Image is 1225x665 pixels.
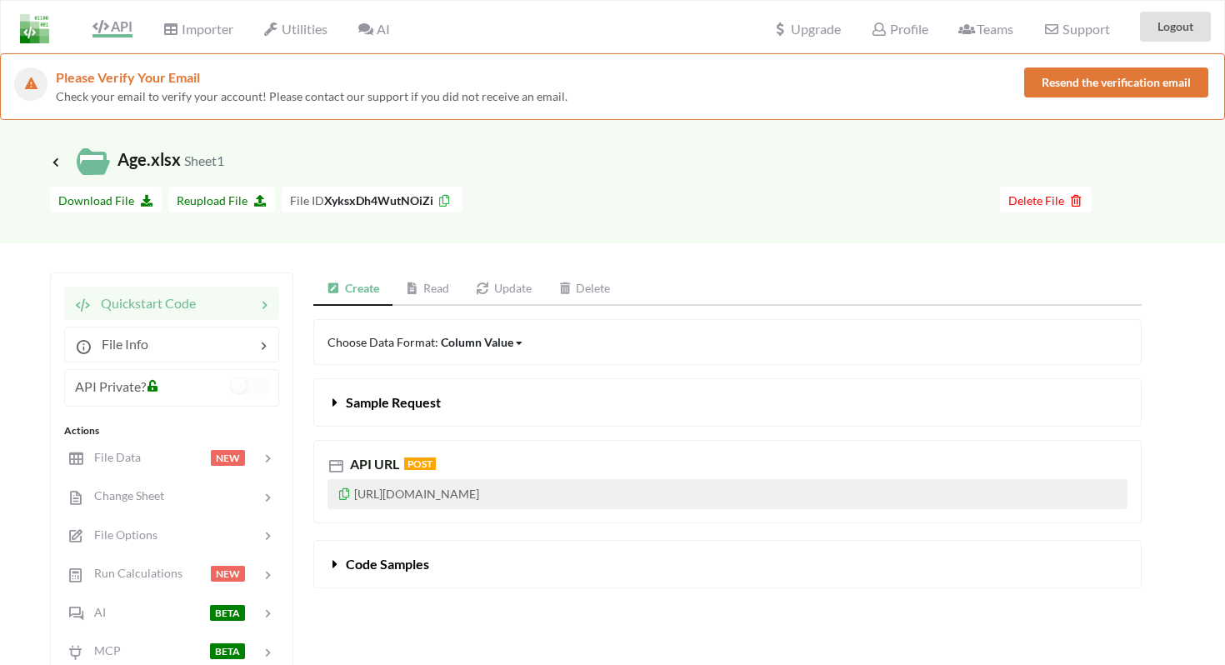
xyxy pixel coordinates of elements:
[327,335,524,349] span: Choose Data Format:
[314,541,1141,587] button: Code Samples
[392,272,463,306] a: Read
[1024,67,1208,97] button: Resend the verification email
[91,295,196,311] span: Quickstart Code
[327,479,1127,509] p: [URL][DOMAIN_NAME]
[84,450,141,464] span: File Data
[357,21,389,37] span: AI
[211,450,245,466] span: NEW
[84,643,121,657] span: MCP
[346,556,429,572] span: Code Samples
[1140,12,1211,42] button: Logout
[84,605,106,619] span: AI
[1008,193,1083,207] span: Delete File
[462,272,545,306] a: Update
[84,566,182,580] span: Run Calculations
[1000,187,1092,212] button: Delete File
[58,193,153,207] span: Download File
[77,145,110,178] img: /static/media/localFileIcon.23929a80.svg
[92,18,132,34] span: API
[263,21,327,37] span: Utilities
[314,379,1141,426] button: Sample Request
[772,22,841,36] span: Upgrade
[50,149,224,169] span: Age.xlsx
[56,69,200,85] span: Please Verify Your Email
[211,566,245,582] span: NEW
[56,89,567,103] span: Check your email to verify your account! Please contact our support if you did not receive an email.
[84,488,164,502] span: Change Sheet
[162,21,232,37] span: Importer
[313,272,392,306] a: Create
[958,21,1013,37] span: Teams
[404,457,436,470] span: POST
[871,21,927,37] span: Profile
[545,272,624,306] a: Delete
[290,193,324,207] span: File ID
[184,152,224,168] small: Sheet1
[324,193,433,207] b: XyksxDh4WutNOiZi
[210,643,245,659] span: BETA
[177,193,267,207] span: Reupload File
[346,394,441,410] span: Sample Request
[75,378,146,394] span: API Private?
[347,456,399,472] span: API URL
[168,187,275,212] button: Reupload File
[50,187,162,212] button: Download File
[92,336,148,352] span: File Info
[20,14,49,43] img: LogoIcon.png
[210,605,245,621] span: BETA
[84,527,157,542] span: File Options
[64,423,279,438] div: Actions
[441,333,513,351] div: Column Value
[1043,22,1109,36] span: Support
